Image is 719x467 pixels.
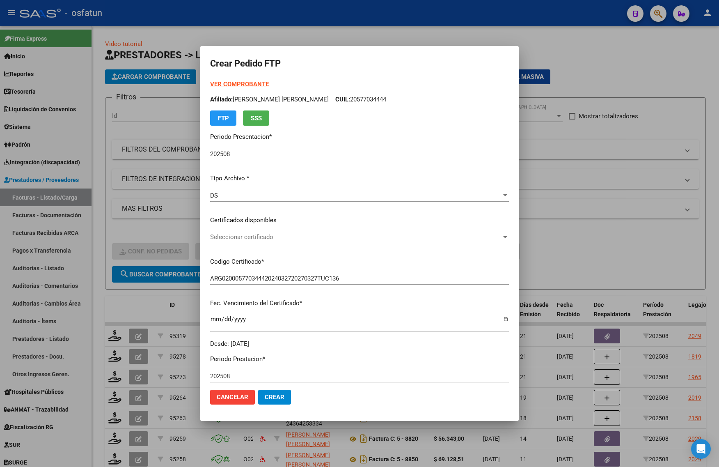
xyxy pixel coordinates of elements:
[210,299,509,308] p: Fec. Vencimiento del Certificado
[210,192,218,199] span: DS
[210,233,501,241] span: Seleccionar certificado
[210,174,509,183] p: Tipo Archivo *
[210,216,509,225] p: Certificados disponibles
[210,96,233,103] span: Afiliado:
[335,96,350,103] span: CUIL:
[243,110,269,126] button: SSS
[210,95,509,104] p: [PERSON_NAME] [PERSON_NAME] 20577034444
[210,354,509,364] p: Periodo Prestacion
[691,439,711,459] div: Open Intercom Messenger
[210,390,255,405] button: Cancelar
[210,81,269,88] a: VER COMPROBANTE
[210,339,509,349] div: Desde: [DATE]
[265,393,284,401] span: Crear
[210,132,509,142] p: Periodo Presentacion
[210,257,509,267] p: Codigo Certificado
[210,56,509,71] h2: Crear Pedido FTP
[218,115,229,122] span: FTP
[258,390,291,405] button: Crear
[210,110,236,126] button: FTP
[251,115,262,122] span: SSS
[217,393,248,401] span: Cancelar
